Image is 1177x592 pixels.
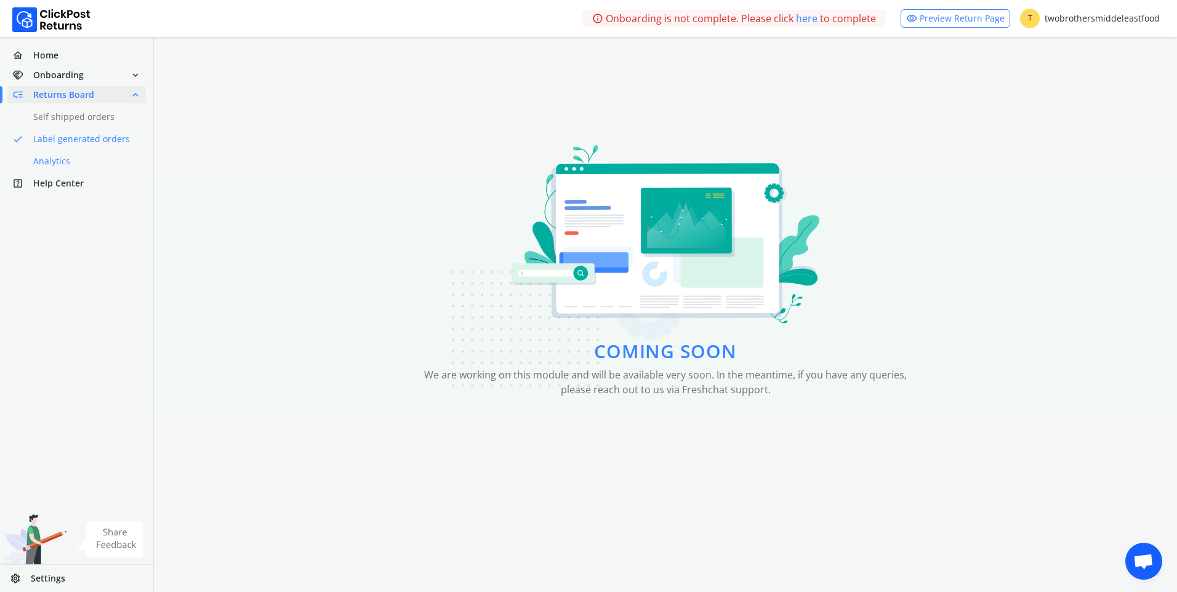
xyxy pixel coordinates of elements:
[33,49,58,62] span: Home
[1020,9,1040,28] span: T
[12,7,90,32] img: Logo
[12,175,33,192] span: help_center
[7,108,161,126] a: Self shipped orders
[12,66,33,84] span: handshake
[12,130,23,148] span: done
[7,153,161,170] a: Analytics
[594,340,736,362] p: coming soon
[33,177,84,190] span: Help Center
[10,570,31,587] span: settings
[901,9,1010,28] a: visibilityPreview Return Page
[130,86,141,103] span: expand_less
[582,10,886,27] div: Onboarding is not complete. Please click to complete
[12,47,33,64] span: home
[33,89,94,101] span: Returns Board
[1125,543,1162,580] a: Open chat
[415,367,917,397] p: We are working on this module and will be available very soon. In the meantime, if you have any q...
[7,47,146,64] a: homeHome
[12,86,33,103] span: low_priority
[512,145,819,340] img: coming_soon
[7,130,161,148] a: doneLabel generated orders
[1020,9,1160,28] div: twobrothersmiddeleastfood
[796,11,817,26] a: here
[592,10,603,27] span: info
[77,521,144,558] img: share feedback
[31,572,65,585] span: Settings
[906,10,917,27] span: visibility
[130,66,141,84] span: expand_more
[7,175,146,192] a: help_centerHelp Center
[33,69,84,81] span: Onboarding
